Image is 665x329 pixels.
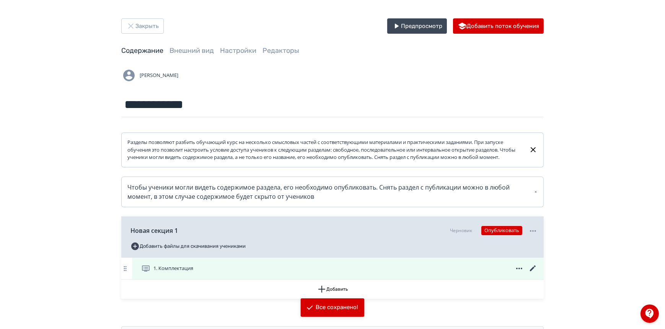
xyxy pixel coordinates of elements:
a: Настройки [220,46,256,55]
a: Содержание [121,46,163,55]
span: Новая секция 1 [130,226,178,235]
span: [PERSON_NAME] [140,72,178,79]
button: Добавить поток обучения [453,18,544,34]
button: Добавить файлы для скачивания учениками [130,240,246,252]
a: Внешний вид [170,46,214,55]
span: 1. Комплектация [153,265,193,272]
div: Разделы позволяют разбить обучающий курс на несколько смысловых частей с соответствующими материа... [127,139,523,161]
div: Все сохранено! [316,304,359,311]
button: Закрыть [121,18,164,34]
a: Редакторы [262,46,299,55]
button: Добавить [121,280,544,299]
div: Чтобы ученики могли видеть содержимое раздела, его необходимо опубликовать. Снять раздел с публик... [127,183,538,201]
div: Черновик [450,227,472,234]
button: Опубликовать [481,226,522,235]
div: 1. Комплектация [121,258,544,280]
button: Предпросмотр [387,18,447,34]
